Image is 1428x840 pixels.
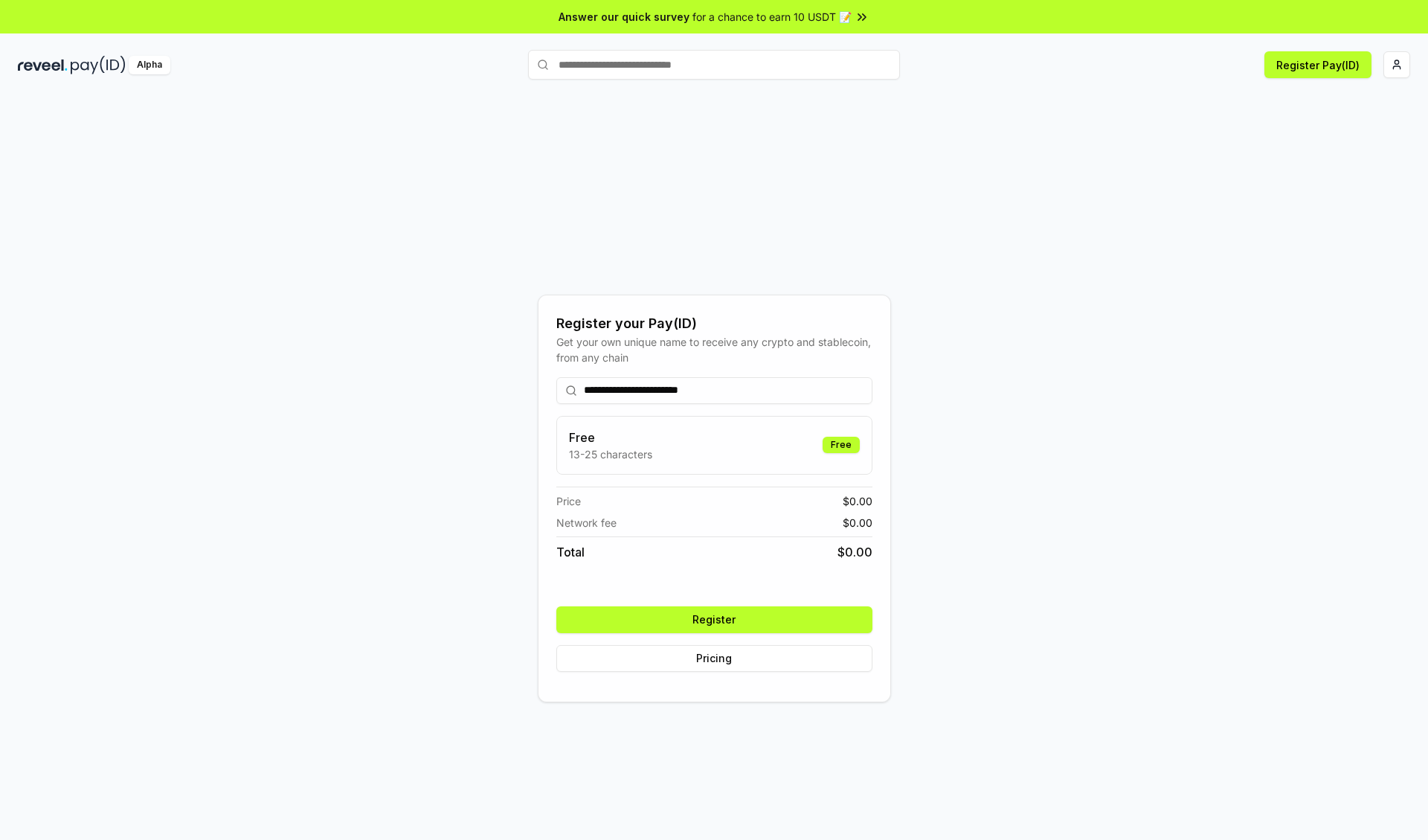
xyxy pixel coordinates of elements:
[129,56,170,74] div: Alpha
[823,437,860,453] div: Free
[556,313,872,334] div: Register your Pay(ID)
[556,606,872,633] button: Register
[556,515,617,530] span: Network fee
[837,543,872,561] span: $ 0.00
[569,429,652,446] h3: Free
[559,9,689,25] span: Answer our quick survey
[569,446,652,462] p: 13-25 characters
[1264,51,1371,78] button: Register Pay(ID)
[556,334,872,365] div: Get your own unique name to receive any crypto and stablecoin, from any chain
[843,493,872,509] span: $ 0.00
[556,645,872,672] button: Pricing
[71,56,126,74] img: pay_id
[843,515,872,530] span: $ 0.00
[18,56,68,74] img: reveel_dark
[692,9,852,25] span: for a chance to earn 10 USDT 📝
[556,493,581,509] span: Price
[556,543,585,561] span: Total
